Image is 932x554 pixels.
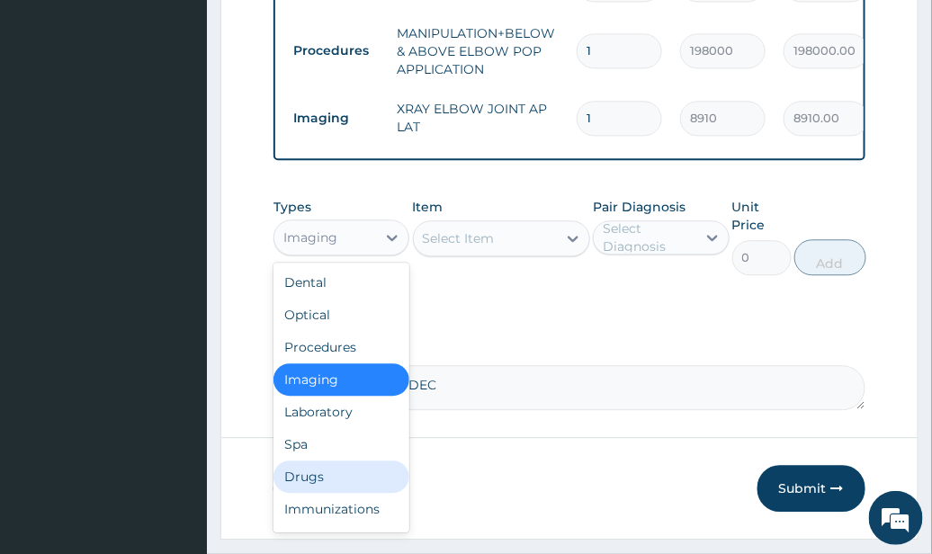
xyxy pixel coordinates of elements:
label: Item [413,198,444,216]
label: Unit Price [732,198,792,234]
div: Drugs [273,460,409,493]
span: We're online! [104,164,248,345]
div: Spa [273,428,409,460]
label: Types [273,200,311,215]
button: Add [794,239,866,275]
button: Submit [757,465,865,512]
div: Immunizations [273,493,409,525]
td: Procedures [284,34,388,67]
div: Select Item [423,229,495,247]
td: MANIPULATION+BELOW & ABOVE ELBOW POP APPLICATION [388,15,568,87]
img: d_794563401_company_1708531726252_794563401 [33,90,73,135]
td: Imaging [284,102,388,135]
div: Select Diagnosis [603,219,694,255]
textarea: Type your message and hit 'Enter' [9,366,343,429]
label: Comment [273,340,865,355]
label: Pair Diagnosis [593,198,686,216]
div: Laboratory [273,396,409,428]
div: Minimize live chat window [295,9,338,52]
div: Optical [273,299,409,331]
div: Imaging [273,363,409,396]
div: Procedures [273,331,409,363]
div: Chat with us now [94,101,302,124]
td: XRAY ELBOW JOINT AP LAT [388,91,568,145]
div: Dental [273,266,409,299]
div: Imaging [283,228,337,246]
